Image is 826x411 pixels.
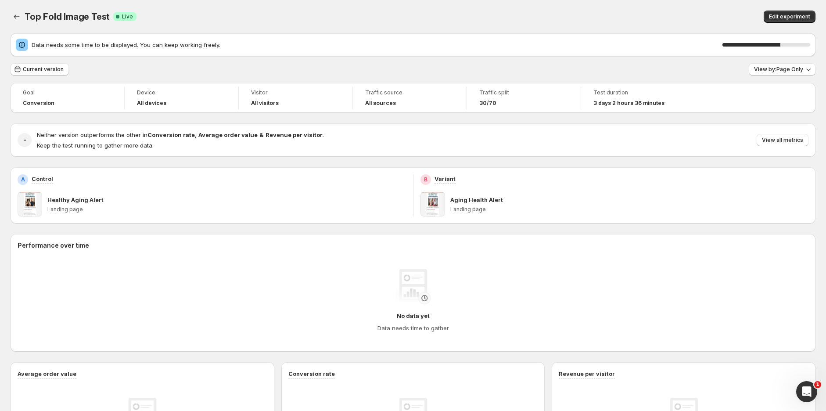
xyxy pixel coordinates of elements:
a: Traffic sourceAll sources [365,88,454,108]
span: 1 [814,381,821,388]
span: 3 days 2 hours 36 minutes [593,100,664,107]
p: Healthy Aging Alert [47,195,104,204]
p: Variant [435,174,456,183]
h4: All visitors [251,100,279,107]
p: Aging Health Alert [450,195,503,204]
span: Traffic source [365,89,454,96]
span: Visitor [251,89,340,96]
span: Goal [23,89,112,96]
button: Back [11,11,23,23]
strong: Revenue per visitor [266,131,323,138]
h2: Performance over time [18,241,808,250]
p: Control [32,174,53,183]
h4: No data yet [397,311,430,320]
h2: - [23,136,26,144]
h3: Conversion rate [288,369,335,378]
span: Device [137,89,226,96]
button: Current version [11,63,69,76]
span: View all metrics [762,137,803,144]
h2: B [424,176,427,183]
p: Landing page [450,206,809,213]
a: Traffic split30/70 [479,88,568,108]
span: 30/70 [479,100,496,107]
h4: All sources [365,100,396,107]
span: Conversion [23,100,54,107]
h4: Data needs time to gather [377,324,449,332]
strong: Average order value [198,131,258,138]
button: View by:Page Only [749,63,815,76]
img: Healthy Aging Alert [18,192,42,216]
span: Top Fold Image Test [25,11,110,22]
button: Edit experiment [764,11,815,23]
h2: A [21,176,25,183]
span: Neither version outperforms the other in . [37,131,324,138]
button: View all metrics [757,134,808,146]
a: GoalConversion [23,88,112,108]
a: Test duration3 days 2 hours 36 minutes [593,88,683,108]
h3: Revenue per visitor [559,369,615,378]
span: Test duration [593,89,683,96]
h3: Average order value [18,369,76,378]
img: Aging Health Alert [420,192,445,216]
span: Live [122,13,133,20]
span: Keep the test running to gather more data. [37,142,154,149]
strong: & [259,131,264,138]
span: Data needs some time to be displayed. You can keep working freely. [32,40,722,49]
iframe: Intercom live chat [796,381,817,402]
a: VisitorAll visitors [251,88,340,108]
strong: , [195,131,197,138]
span: Current version [23,66,64,73]
h4: All devices [137,100,166,107]
strong: Conversion rate [147,131,195,138]
span: Traffic split [479,89,568,96]
span: View by: Page Only [754,66,803,73]
span: Edit experiment [769,13,810,20]
a: DeviceAll devices [137,88,226,108]
img: No data yet [395,269,431,304]
p: Landing page [47,206,406,213]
